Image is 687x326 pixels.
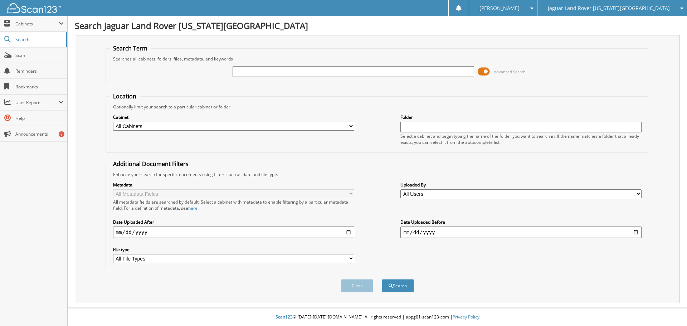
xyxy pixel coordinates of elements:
a: Privacy Policy [453,314,479,320]
button: Search [382,279,414,292]
span: Scan [15,52,64,58]
span: Bookmarks [15,84,64,90]
a: here [188,205,198,211]
img: scan123-logo-white.svg [7,3,61,13]
span: Cabinets [15,21,59,27]
legend: Search Term [109,44,151,52]
span: Jaguar Land Rover [US_STATE][GEOGRAPHIC_DATA] [548,6,670,10]
span: User Reports [15,99,59,106]
legend: Location [109,92,140,100]
div: Optionally limit your search to a particular cabinet or folder [109,104,645,110]
label: Cabinet [113,114,354,120]
span: Search [15,37,63,43]
div: Searches all cabinets, folders, files, metadata, and keywords [109,56,645,62]
label: Folder [400,114,642,120]
button: Clear [341,279,373,292]
label: Date Uploaded After [113,219,354,225]
label: Uploaded By [400,182,642,188]
legend: Additional Document Filters [109,160,192,168]
span: Scan123 [276,314,293,320]
div: All metadata fields are searched by default. Select a cabinet with metadata to enable filtering b... [113,199,354,211]
label: File type [113,247,354,253]
span: Announcements [15,131,64,137]
div: Select a cabinet and begin typing the name of the folder you want to search in. If the name match... [400,133,642,145]
div: 6 [59,131,64,137]
input: start [113,227,354,238]
div: © [DATE]-[DATE] [DOMAIN_NAME]. All rights reserved | appg01-scan123-com | [68,308,687,326]
input: end [400,227,642,238]
label: Date Uploaded Before [400,219,642,225]
div: Enhance your search for specific documents using filters such as date and file type. [109,171,645,177]
h1: Search Jaguar Land Rover [US_STATE][GEOGRAPHIC_DATA] [75,20,680,31]
label: Metadata [113,182,354,188]
span: [PERSON_NAME] [479,6,520,10]
span: Advanced Search [494,69,526,74]
span: Help [15,115,64,121]
span: Reminders [15,68,64,74]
